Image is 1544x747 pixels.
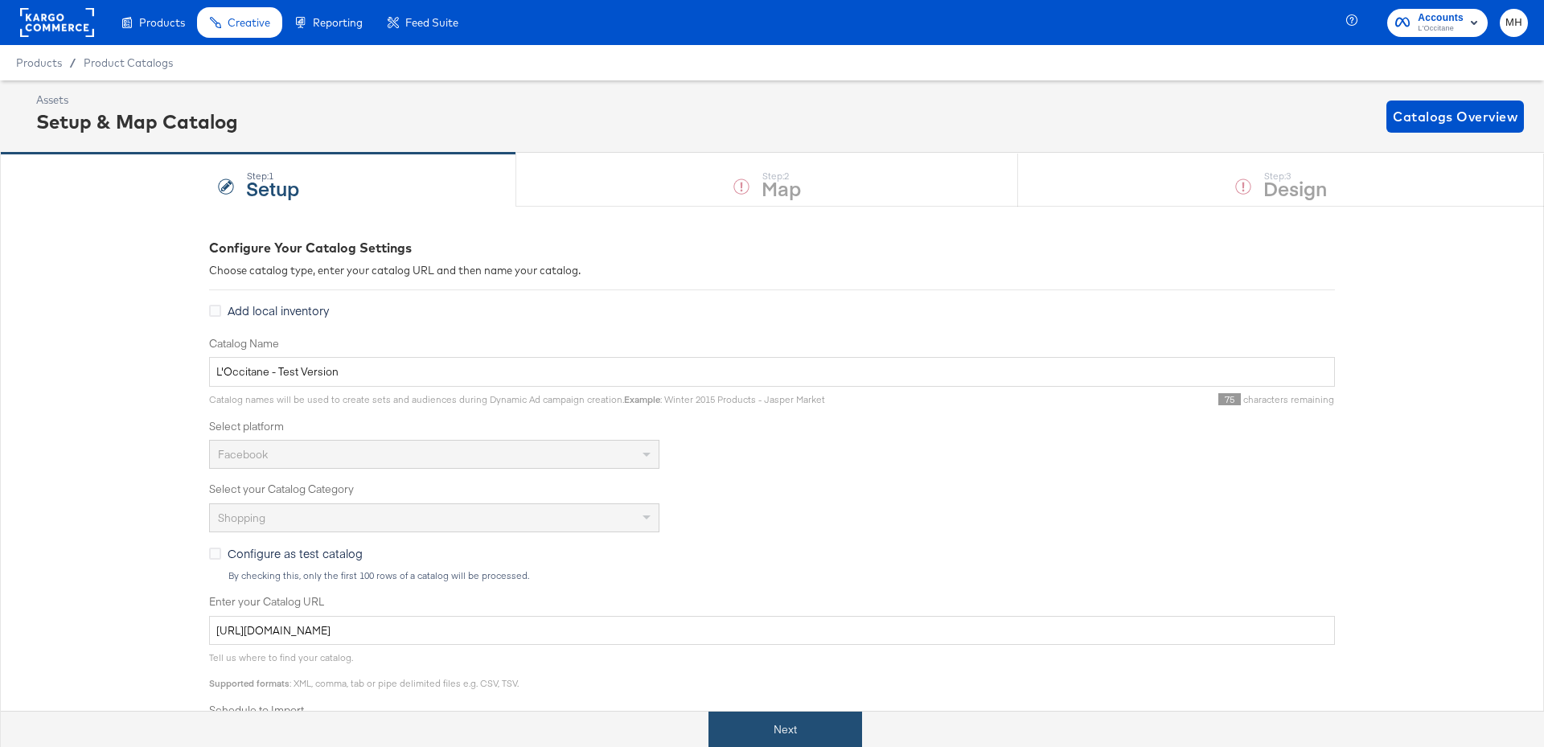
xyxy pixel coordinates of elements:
button: MH [1500,9,1528,37]
span: Products [139,16,185,29]
span: Catalogs Overview [1393,105,1517,128]
span: MH [1506,14,1521,32]
span: Products [16,56,62,69]
label: Catalog Name [209,336,1335,351]
span: Configure as test catalog [228,545,363,561]
span: Creative [228,16,270,29]
input: Name your catalog e.g. My Dynamic Product Catalog [209,357,1335,387]
div: Assets [36,92,238,108]
span: Feed Suite [405,16,458,29]
span: Accounts [1418,10,1464,27]
strong: Example [624,393,660,405]
span: Shopping [218,511,265,525]
strong: Supported formats [209,677,289,689]
a: Product Catalogs [84,56,173,69]
label: Select your Catalog Category [209,482,1335,497]
span: Catalog names will be used to create sets and audiences during Dynamic Ad campaign creation. : Wi... [209,393,825,405]
span: / [62,56,84,69]
strong: Setup [246,174,299,201]
span: Facebook [218,447,268,462]
div: characters remaining [825,393,1335,406]
button: Catalogs Overview [1386,101,1524,133]
label: Enter your Catalog URL [209,594,1335,610]
input: Enter Catalog URL, e.g. http://www.example.com/products.xml [209,616,1335,646]
span: 75 [1218,393,1241,405]
div: Step: 1 [246,170,299,182]
span: L'Occitane [1418,23,1464,35]
span: Tell us where to find your catalog. : XML, comma, tab or pipe delimited files e.g. CSV, TSV. [209,651,519,689]
label: Select platform [209,419,1335,434]
button: AccountsL'Occitane [1387,9,1488,37]
div: Configure Your Catalog Settings [209,239,1335,257]
span: Reporting [313,16,363,29]
span: Add local inventory [228,302,329,318]
div: Choose catalog type, enter your catalog URL and then name your catalog. [209,263,1335,278]
div: By checking this, only the first 100 rows of a catalog will be processed. [228,570,1335,581]
div: Setup & Map Catalog [36,108,238,135]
